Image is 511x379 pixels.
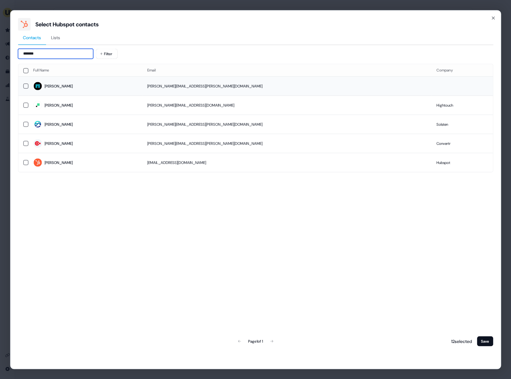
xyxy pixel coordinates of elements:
div: [PERSON_NAME] [44,83,73,89]
td: Hubspot [431,153,493,172]
button: Save [477,336,493,346]
td: [PERSON_NAME][EMAIL_ADDRESS][PERSON_NAME][DOMAIN_NAME] [142,134,431,153]
th: Full Name [28,64,142,76]
div: [PERSON_NAME] [44,102,73,108]
button: Filter [96,49,117,59]
th: Email [142,64,431,76]
div: [PERSON_NAME] [44,121,73,128]
td: [EMAIL_ADDRESS][DOMAIN_NAME] [142,153,431,172]
div: Page 1 of 1 [248,338,263,344]
span: Contacts [23,34,41,40]
td: Solsten [431,115,493,134]
td: [PERSON_NAME][EMAIL_ADDRESS][PERSON_NAME][DOMAIN_NAME] [142,115,431,134]
td: [PERSON_NAME][EMAIL_ADDRESS][DOMAIN_NAME] [142,96,431,115]
span: Lists [51,34,60,40]
td: [PERSON_NAME][EMAIL_ADDRESS][PERSON_NAME][DOMAIN_NAME] [142,76,431,96]
div: [PERSON_NAME] [44,140,73,147]
td: Hightouch [431,96,493,115]
div: [PERSON_NAME] [44,160,73,166]
p: 12 selected [449,338,472,344]
div: Select Hubspot contacts [35,20,99,28]
th: Company [431,64,493,76]
td: Convertr [431,134,493,153]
